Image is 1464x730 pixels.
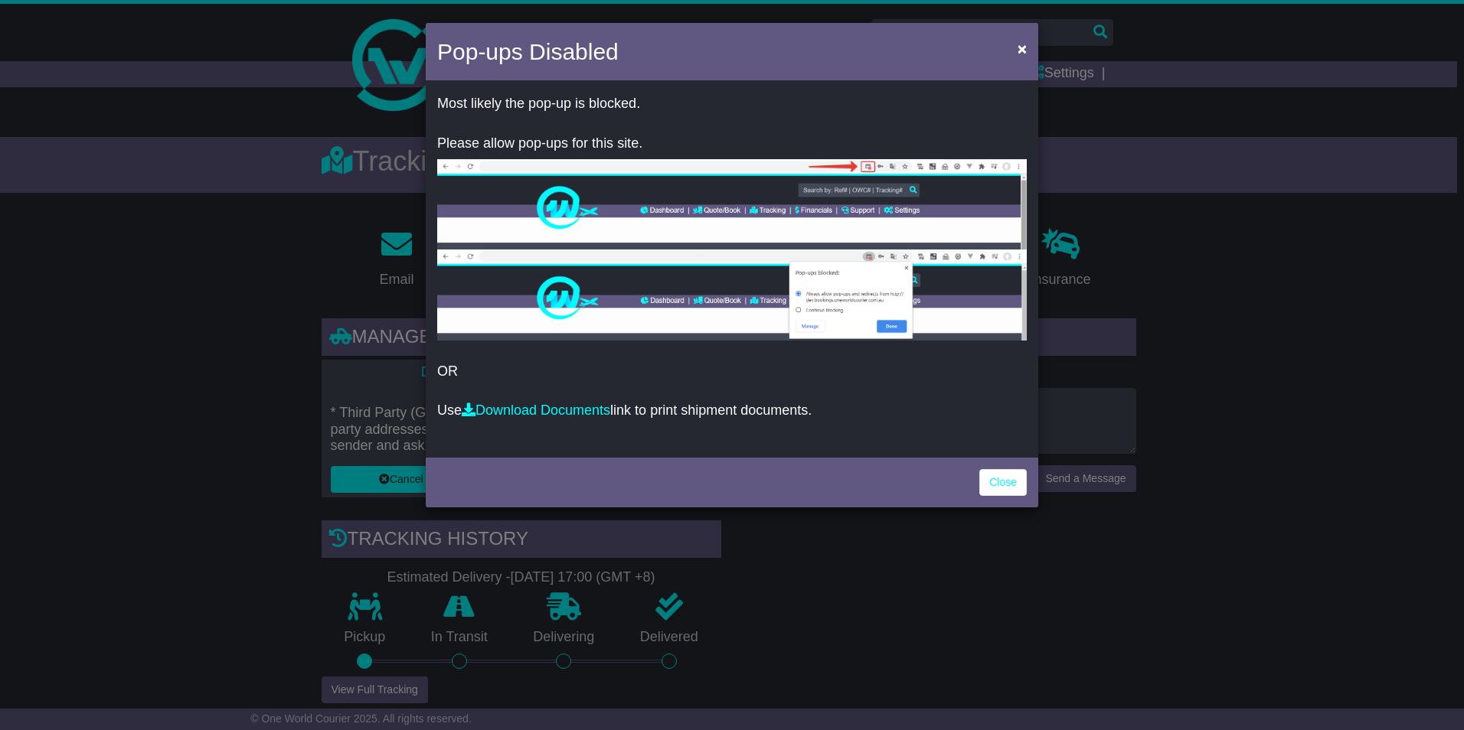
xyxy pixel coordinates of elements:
[426,84,1038,454] div: OR
[437,135,1027,152] p: Please allow pop-ups for this site.
[437,34,619,69] h4: Pop-ups Disabled
[1010,33,1034,64] button: Close
[1018,40,1027,57] span: ×
[462,402,610,418] a: Download Documents
[437,96,1027,112] p: Most likely the pop-up is blocked.
[437,159,1027,249] img: allow-popup-1.png
[437,249,1027,341] img: allow-popup-2.png
[437,402,1027,419] p: Use link to print shipment documents.
[979,469,1027,496] a: Close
